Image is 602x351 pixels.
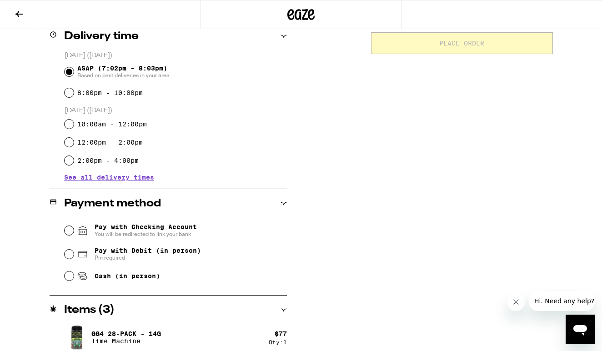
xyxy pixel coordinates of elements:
[65,106,287,115] p: [DATE] ([DATE])
[64,31,139,42] h2: Delivery time
[269,339,287,345] div: Qty: 1
[95,254,201,261] span: Pin required
[91,337,161,345] p: Time Machine
[95,223,197,238] span: Pay with Checking Account
[507,293,525,311] iframe: Close message
[275,330,287,337] div: $ 77
[64,174,154,181] button: See all delivery times
[77,139,143,146] label: 12:00pm - 2:00pm
[77,120,147,128] label: 10:00am - 12:00pm
[566,315,595,344] iframe: Button to launch messaging window
[91,330,161,337] p: GG4 28-Pack - 14g
[77,157,139,164] label: 2:00pm - 4:00pm
[65,51,287,60] p: [DATE] ([DATE])
[77,72,170,79] span: Based on past deliveries in your area
[95,231,197,238] span: You will be redirected to link your bank
[95,272,160,280] span: Cash (in person)
[64,325,90,350] img: GG4 28-Pack - 14g
[529,291,595,311] iframe: Message from company
[371,32,553,54] button: Place Order
[64,198,161,209] h2: Payment method
[77,65,170,79] span: ASAP (7:02pm - 8:03pm)
[64,305,115,316] h2: Items ( 3 )
[95,247,201,254] span: Pay with Debit (in person)
[439,40,484,46] span: Place Order
[77,89,143,96] label: 8:00pm - 10:00pm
